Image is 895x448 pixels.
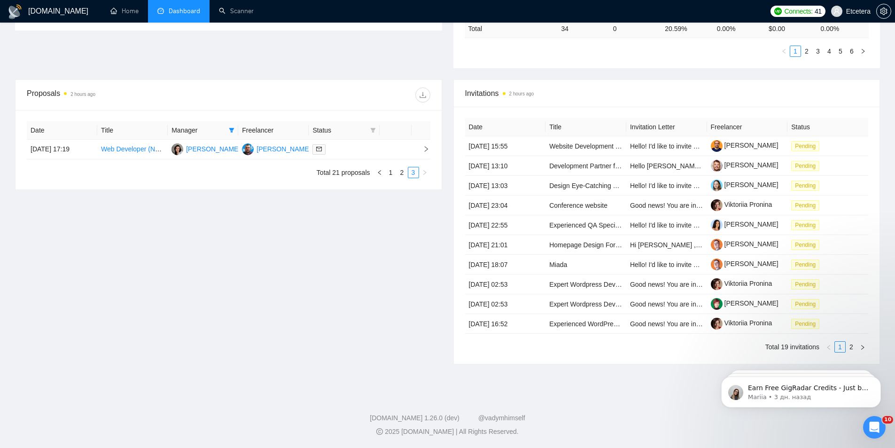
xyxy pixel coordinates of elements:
span: Pending [791,141,819,151]
td: 0 [609,19,661,38]
a: Miada [549,261,567,268]
li: Total 21 proposals [317,167,370,178]
th: Status [787,118,868,136]
td: Homepage Design For Nanosmoothies! [545,235,626,255]
span: Pending [791,240,819,250]
td: [DATE] 17:19 [27,140,97,159]
li: 6 [846,46,857,57]
th: Freelancer [707,118,788,136]
a: Pending [791,221,823,228]
div: [PERSON_NAME] [186,144,240,154]
li: 1 [834,341,846,353]
td: $ 0.00 [765,19,817,38]
td: [DATE] 02:53 [465,275,546,294]
button: right [857,341,868,353]
a: Development Partner for our Website (Next.js + Custom Editor) [549,162,733,170]
span: dashboard [157,8,164,14]
a: 1 [835,342,845,352]
div: [PERSON_NAME] [257,144,311,154]
a: Experienced QA Specialist for Test Coordination and Reporting [549,221,732,229]
td: Expert Wordpress Developer Needed to Create Responsive Wordpress Website from our PSD design. [545,275,626,294]
a: [PERSON_NAME] [711,161,778,169]
img: c1M5jAXOigoWM-VJbPGIngxVGJJZLMTrZTPTFOCI6jLyFM-OV5Vca5rLEtP4aKFWbn [711,199,723,211]
li: Previous Page [374,167,385,178]
td: [DATE] 13:10 [465,156,546,176]
td: [DATE] 16:52 [465,314,546,334]
span: filter [227,123,236,137]
img: c1Yz1V5vTkFBIK6lnZKICux94CK7NJh7mMOvUEmt1RGeaFBAi1QHuau63OPw6vGT8z [711,298,723,310]
td: 34 [557,19,609,38]
img: c1M5jAXOigoWM-VJbPGIngxVGJJZLMTrZTPTFOCI6jLyFM-OV5Vca5rLEtP4aKFWbn [711,318,723,330]
span: Pending [791,279,819,290]
a: [PERSON_NAME] [711,220,778,228]
li: 2 [801,46,812,57]
a: Pending [791,241,823,248]
a: 2 [846,342,856,352]
a: [PERSON_NAME] [711,260,778,267]
a: 6 [847,46,857,56]
button: left [778,46,790,57]
td: Development Partner for our Website (Next.js + Custom Editor) [545,156,626,176]
li: Previous Page [778,46,790,57]
th: Date [465,118,546,136]
img: c1wY7m8ZWXnIubX-lpYkQz8QSQ1v5mgv5UQmPpzmho8AMWW-HeRy9TbwhmJc8l-wsG [711,180,723,191]
th: Date [27,121,97,140]
th: Invitation Letter [626,118,707,136]
li: 3 [812,46,824,57]
a: Pending [791,181,823,189]
li: 1 [790,46,801,57]
img: c1M5jAXOigoWM-VJbPGIngxVGJJZLMTrZTPTFOCI6jLyFM-OV5Vca5rLEtP4aKFWbn [711,278,723,290]
li: 2 [846,341,857,353]
img: logo [8,4,23,19]
span: left [781,48,787,54]
img: c1gXmXyoz68N4Zyww_PamBU4ucWS7AEmqDTbmtsfQTkokA7zrFctm8g_6TsF9faNkn [711,219,723,231]
img: c1uQAp2P99HDXYUFkeHKoeFwhe7Elps9CCLFLliUPMTetWuUr07oTfKPrUlrsnlI0k [711,239,723,251]
td: [DATE] 18:07 [465,255,546,275]
time: 2 hours ago [70,92,95,97]
span: left [377,170,382,175]
a: 2 [802,46,812,56]
td: Miada [545,255,626,275]
button: right [857,46,869,57]
a: 1 [790,46,801,56]
a: Pending [791,201,823,209]
img: upwork-logo.png [774,8,782,15]
a: [DOMAIN_NAME] 1.26.0 (dev) [370,414,459,422]
th: Manager [168,121,238,140]
td: 20.59 % [661,19,713,38]
img: TT [171,143,183,155]
a: 3 [813,46,823,56]
a: Conference website [549,202,607,209]
time: 2 hours ago [509,91,534,96]
span: filter [368,123,378,137]
span: Pending [791,200,819,211]
div: Proposals [27,87,228,102]
span: Status [312,125,366,135]
td: [DATE] 22:55 [465,215,546,235]
span: Dashboard [169,7,200,15]
button: left [374,167,385,178]
a: Pending [791,260,823,268]
span: setting [877,8,891,15]
a: Expert Wordpress Developer Needed to Create Responsive Wordpress Website from our PSD design. [549,281,847,288]
span: Pending [791,161,819,171]
span: right [860,48,866,54]
span: Pending [791,181,819,191]
li: Next Page [419,167,430,178]
li: Next Page [857,341,868,353]
td: 0.00 % [713,19,765,38]
a: Viktoriia Pronina [711,280,772,287]
li: 4 [824,46,835,57]
span: Pending [791,299,819,309]
a: homeHome [110,7,139,15]
a: searchScanner [219,7,254,15]
span: copyright [376,428,383,435]
td: Conference website [545,196,626,215]
td: [DATE] 21:01 [465,235,546,255]
a: 3 [408,167,419,178]
a: Pending [791,280,823,288]
img: SS [242,143,254,155]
